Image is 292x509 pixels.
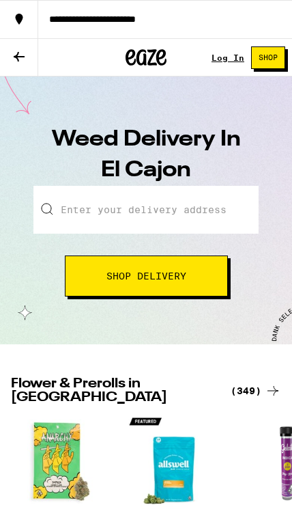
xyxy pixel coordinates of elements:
span: Shop [259,54,278,61]
a: (349) [231,383,281,399]
button: Shop [251,46,285,69]
h2: Flower & Prerolls in [GEOGRAPHIC_DATA] [11,377,224,404]
button: Shop Delivery [65,256,228,297]
h1: Weed Delivery In [44,124,248,186]
a: Shop [244,46,292,69]
a: Log In [211,53,244,62]
input: Enter your delivery address [33,186,259,234]
span: El Cajon [101,159,191,181]
span: Shop Delivery [106,271,186,281]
